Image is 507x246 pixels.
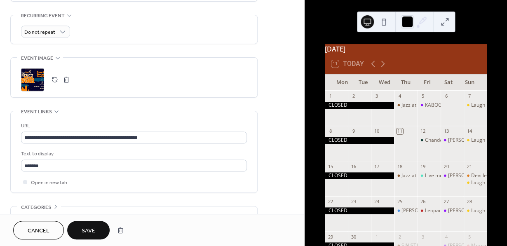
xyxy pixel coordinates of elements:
div: 8 [327,128,333,134]
div: Laugh Loft Stand Up Comedy [464,102,487,109]
span: Categories [21,203,51,211]
div: CLOSED [325,207,394,214]
div: 29 [327,234,333,240]
div: 9 [350,128,357,134]
div: 27 [443,199,449,205]
div: CLOSED [325,172,394,179]
div: ; [21,68,44,91]
span: Cancel [28,227,49,235]
div: 3 [420,234,426,240]
div: Sargeant X Comrade / The Attic's Got Soul presented by Scott Morin [394,207,417,214]
div: 16 [350,163,357,169]
div: [DATE] [325,44,487,54]
span: Open in new tab [31,178,67,187]
div: Laugh Loft Stand Up Comedy [464,207,487,214]
div: Carly's Angels Season 26 [441,207,464,214]
div: 12 [420,128,426,134]
span: Do not repeat [24,28,55,37]
div: 28 [466,199,472,205]
div: Fri [416,74,438,91]
div: Thu [395,74,417,91]
div: 20 [443,163,449,169]
div: 1 [327,93,333,99]
div: 15 [327,163,333,169]
div: Tue [353,74,374,91]
div: Text to display [21,150,245,158]
div: Sat [438,74,459,91]
div: 5 [466,234,472,240]
div: 13 [443,128,449,134]
span: Save [82,227,95,235]
div: Live music: Erika Mae ft. Eric Braun [418,172,441,179]
span: Event image [21,54,53,63]
div: Jazz at The Attic presented by Scott Morin: BARITONE MADNESS feat. KEITH O'ROURKE, PAT BELLEVEAU,... [394,102,417,109]
div: Leopard Lounge with Karla Marx [418,207,441,214]
div: Jazz at The Attic presented by Scott Morin: ESMO - MICHAEL OCCHIPINTI AND ELIZABETH SHEPHERD [394,172,417,179]
div: Wed [374,74,395,91]
div: 2 [350,93,357,99]
div: CLOSED [325,102,394,109]
div: 24 [373,199,380,205]
div: 21 [466,163,472,169]
div: 26 [420,199,426,205]
div: 1 [373,234,380,240]
div: 7 [466,93,472,99]
div: Sun [459,74,480,91]
div: 30 [350,234,357,240]
div: 2 [397,234,403,240]
div: 18 [397,163,403,169]
div: 3 [373,93,380,99]
div: URL [21,122,245,130]
div: 11 [397,128,403,134]
div: Chandelier Club Burlesque [418,137,441,144]
div: 22 [327,199,333,205]
span: Recurring event [21,12,65,20]
div: 4 [443,234,449,240]
div: CLOSED [325,137,394,144]
div: 19 [420,163,426,169]
div: Laugh Loft Stand Up Comedy [464,179,487,186]
button: Cancel [13,221,64,239]
div: 4 [397,93,403,99]
div: Carly's Angels Season 26 [441,172,464,179]
div: Carly's Angels Season 26 [441,137,464,144]
div: Mon [331,74,353,91]
div: ••• [11,206,257,224]
div: Laugh Loft Stand Up Comedy [464,137,487,144]
span: Event links [21,108,52,116]
div: Chandelier Club Burlesque [425,137,486,144]
div: 10 [373,128,380,134]
div: KABOGERANG BHAGHARI: Fierce in the Rainbow [418,102,441,109]
button: Save [67,221,110,239]
div: 5 [420,93,426,99]
div: 25 [397,199,403,205]
div: 14 [466,128,472,134]
div: Devilled Legs Drag Brunch with Carly York Jones [464,172,487,179]
div: 23 [350,199,357,205]
div: 17 [373,163,380,169]
div: 6 [443,93,449,99]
